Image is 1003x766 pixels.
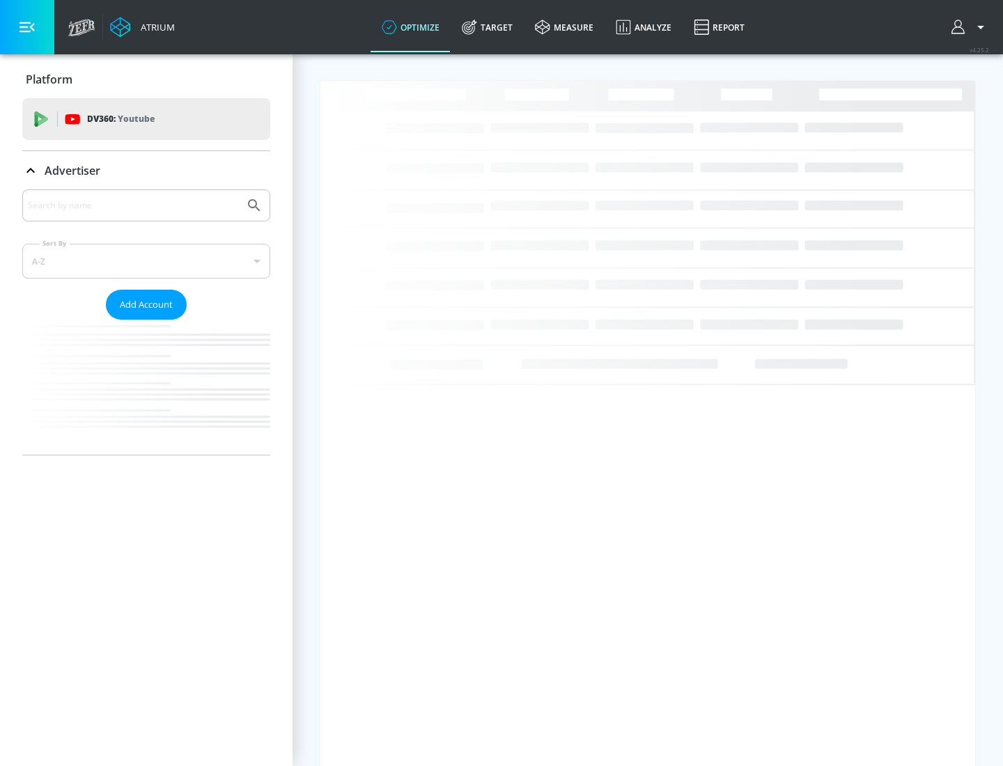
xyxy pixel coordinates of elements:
a: optimize [371,2,451,52]
div: DV360: Youtube [22,98,270,140]
p: Platform [26,72,72,87]
div: Platform [22,60,270,99]
nav: list of Advertiser [22,320,270,455]
a: Target [451,2,524,52]
a: Analyze [605,2,683,52]
div: A-Z [22,244,270,279]
input: Search by name [28,196,239,214]
div: Advertiser [22,151,270,190]
button: Add Account [106,290,187,320]
div: Atrium [135,21,175,33]
p: Advertiser [45,163,100,178]
a: Report [683,2,756,52]
label: Sort By [40,239,70,248]
p: Youtube [118,111,155,126]
span: Add Account [120,297,173,313]
a: measure [524,2,605,52]
a: Atrium [110,17,175,38]
div: Advertiser [22,189,270,455]
span: v 4.25.2 [970,46,989,54]
p: DV360: [87,111,155,127]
